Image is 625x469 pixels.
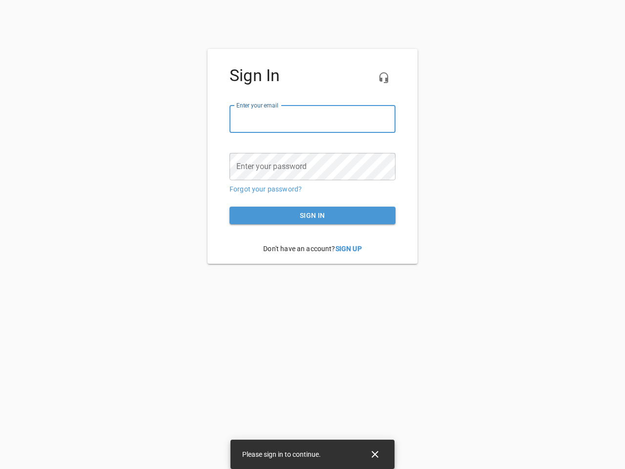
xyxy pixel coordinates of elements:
a: Forgot your password? [229,185,302,193]
button: Close [363,443,387,466]
h4: Sign In [229,66,396,85]
span: Please sign in to continue. [242,450,321,458]
span: Sign in [237,210,388,222]
iframe: Chat [412,110,618,462]
button: Sign in [229,207,396,225]
a: Sign Up [335,245,362,253]
p: Don't have an account? [229,236,396,261]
